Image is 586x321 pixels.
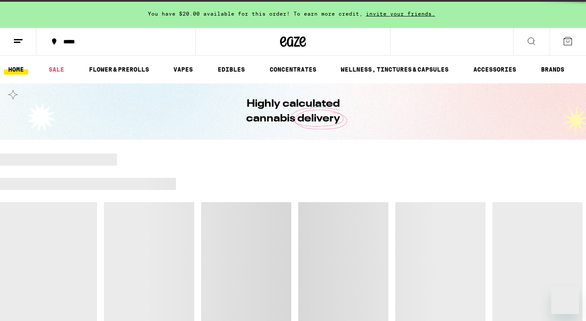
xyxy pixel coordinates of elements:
[336,64,453,75] a: WELLNESS, TINCTURES & CAPSULES
[469,64,521,75] a: ACCESSORIES
[213,64,249,75] a: EDIBLES
[85,64,153,75] a: FLOWER & PREROLLS
[265,64,321,75] a: CONCENTRATES
[537,64,569,75] a: BRANDS
[221,97,365,126] h1: Highly calculated cannabis delivery
[363,11,438,16] span: invite your friends.
[551,286,579,314] iframe: Button to launch messaging window
[148,11,363,16] span: You have $20.00 available for this order! To earn more credit,
[169,64,197,75] a: VAPES
[4,64,28,75] a: HOME
[44,64,68,75] a: SALE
